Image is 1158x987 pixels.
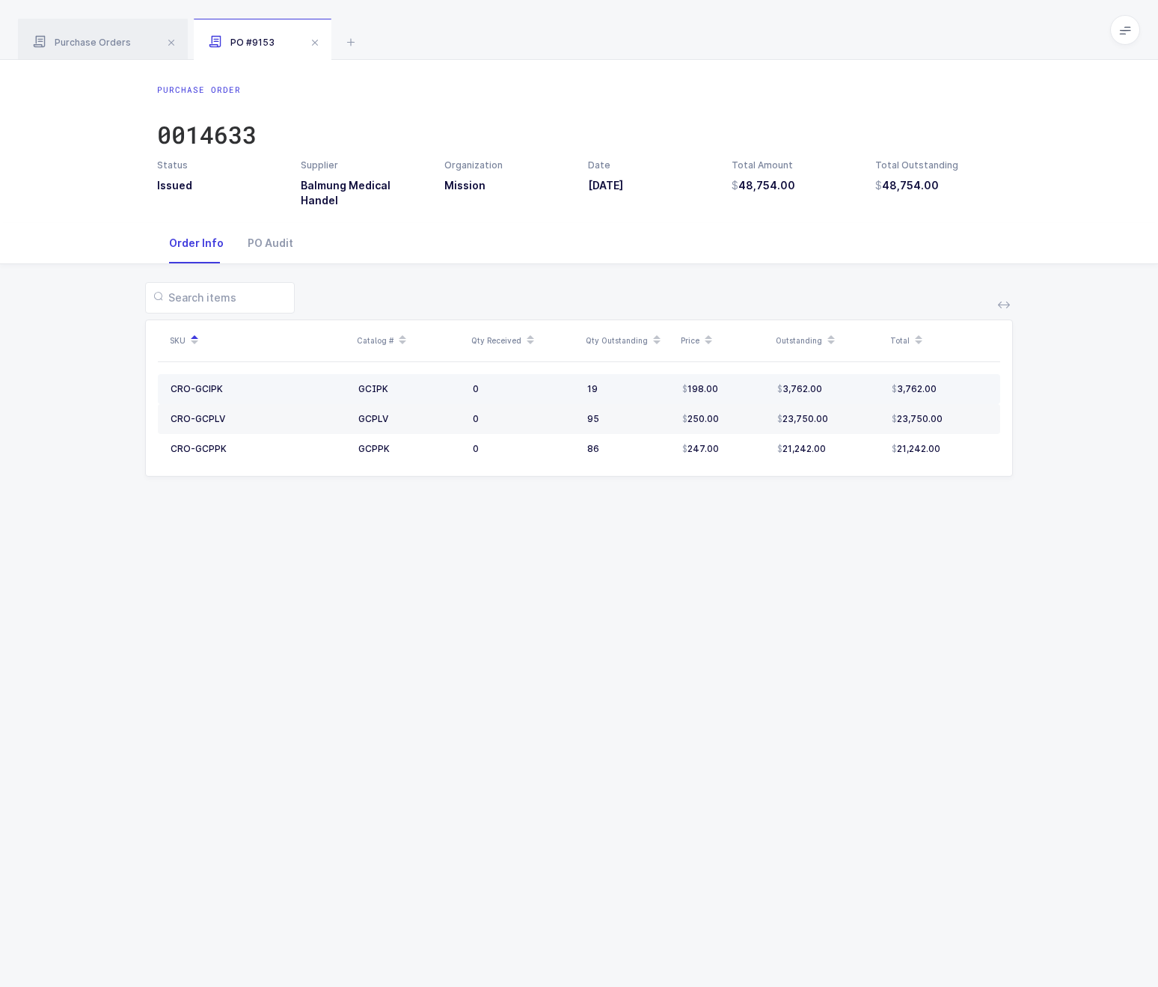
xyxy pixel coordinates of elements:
div: Order Info [157,223,236,263]
div: 0 [473,413,575,425]
h3: Issued [157,178,283,193]
div: GCIPK [358,383,461,395]
div: SKU [170,328,348,353]
div: 0 [473,383,575,395]
span: 198.00 [682,383,718,395]
div: Total Amount [732,159,857,172]
div: CRO-GCPLV [171,413,225,425]
div: 86 [587,443,670,455]
div: PO Audit [236,223,305,263]
input: Search items [145,282,295,314]
span: 23,750.00 [777,413,828,425]
div: Total Outstanding [875,159,1001,172]
div: Catalog # [357,328,462,353]
span: 48,754.00 [732,178,795,193]
div: GCPPK [358,443,461,455]
div: 19 [587,383,670,395]
span: Purchase Orders [33,37,131,48]
div: 95 [587,413,670,425]
div: 0 [473,443,575,455]
div: Date [588,159,714,172]
div: GCPLV [358,413,461,425]
span: 3,762.00 [777,383,822,395]
div: Organization [444,159,570,172]
span: 3,762.00 [892,383,937,395]
span: PO #9153 [209,37,275,48]
span: 48,754.00 [875,178,939,193]
div: CRO-GCPPK [171,443,227,455]
span: 247.00 [682,443,719,455]
div: CRO-GCIPK [171,383,223,395]
div: Status [157,159,283,172]
div: Supplier [301,159,426,172]
span: 21,242.00 [892,443,940,455]
h3: Mission [444,178,570,193]
span: 21,242.00 [777,443,826,455]
span: 23,750.00 [892,413,943,425]
div: Qty Outstanding [586,328,672,353]
h3: [DATE] [588,178,714,193]
div: Outstanding [776,328,881,353]
div: Purchase Order [157,84,257,96]
div: Qty Received [471,328,577,353]
span: 250.00 [682,413,719,425]
div: Total [890,328,996,353]
h3: Balmung Medical Handel [301,178,426,208]
div: Price [681,328,767,353]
